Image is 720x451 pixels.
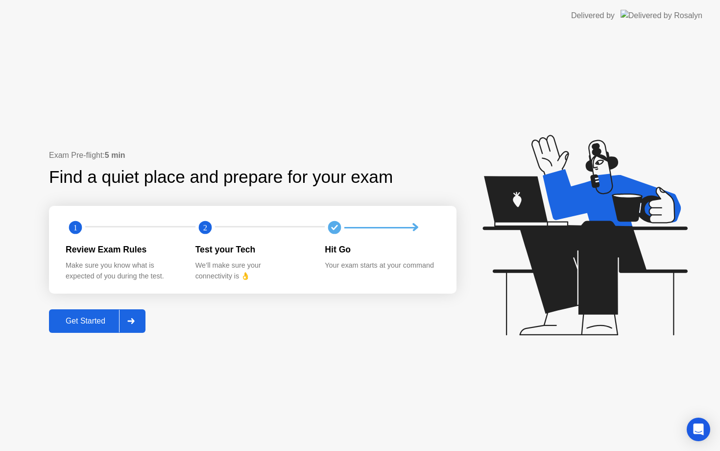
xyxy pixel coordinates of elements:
[105,151,125,159] b: 5 min
[49,150,456,161] div: Exam Pre-flight:
[52,317,119,326] div: Get Started
[66,243,180,256] div: Review Exam Rules
[49,309,145,333] button: Get Started
[203,223,207,232] text: 2
[687,418,710,441] div: Open Intercom Messenger
[325,243,439,256] div: Hit Go
[195,260,310,281] div: We’ll make sure your connectivity is 👌
[621,10,702,21] img: Delivered by Rosalyn
[195,243,310,256] div: Test your Tech
[49,164,394,190] div: Find a quiet place and prepare for your exam
[66,260,180,281] div: Make sure you know what is expected of you during the test.
[571,10,615,22] div: Delivered by
[73,223,77,232] text: 1
[325,260,439,271] div: Your exam starts at your command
